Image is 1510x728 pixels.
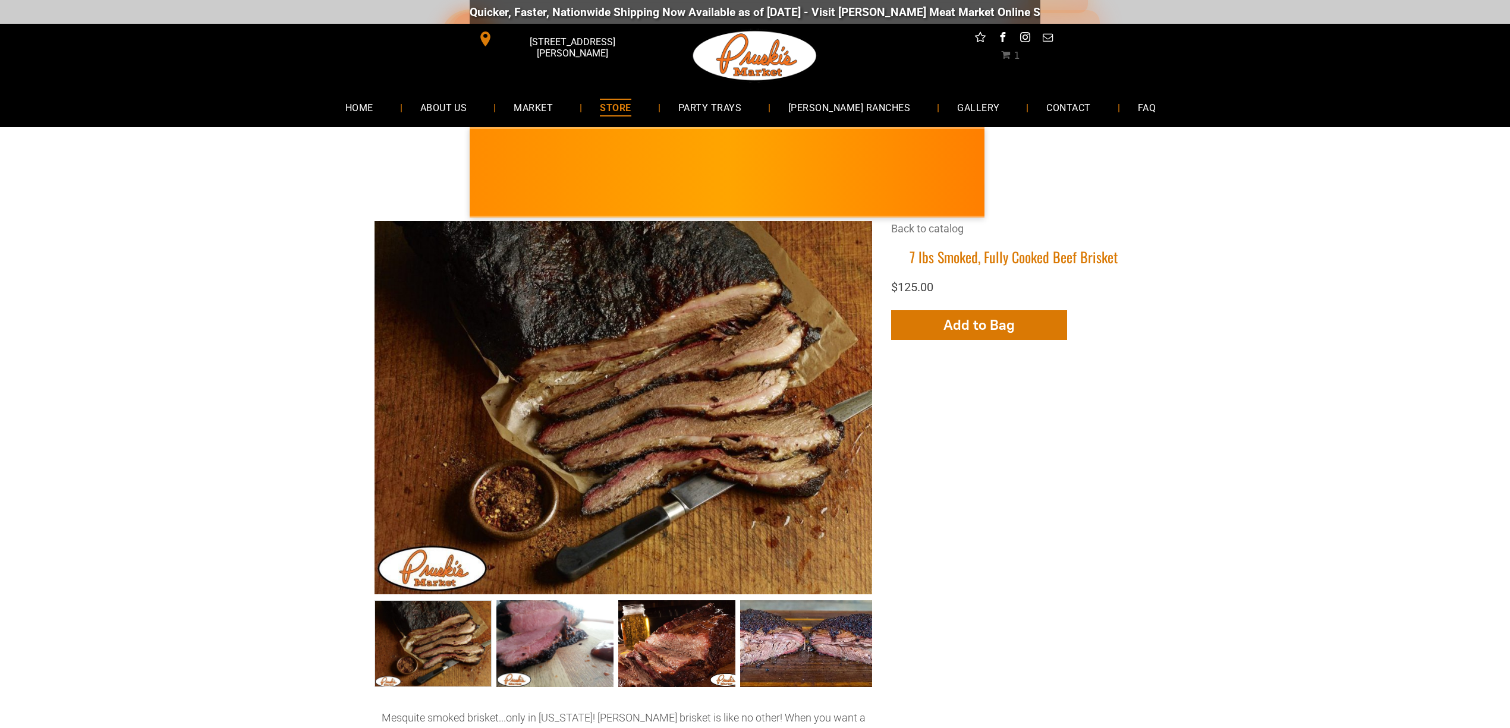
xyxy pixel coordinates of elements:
[891,310,1067,340] button: Add to Bag
[496,92,571,123] a: MARKET
[496,30,649,65] span: [STREET_ADDRESS][PERSON_NAME]
[995,30,1011,48] a: facebook
[375,600,492,687] a: 7 lbs Smoked, Fully Cooked Beef Brisket 0
[943,316,1015,333] span: Add to Bag
[328,92,391,123] a: HOME
[1028,92,1108,123] a: CONTACT
[740,600,873,687] a: 7 lbs Smoked, Fully Cooked Beef Brisket 3
[1018,30,1033,48] a: instagram
[660,92,759,123] a: PARTY TRAYS
[496,600,614,687] a: 7 lbs Smoked, Fully Cooked Beef Brisket 1
[691,24,819,88] img: Pruski-s+Market+HQ+Logo2-1920w.png
[402,92,485,123] a: ABOUT US
[468,5,1188,19] div: Quicker, Faster, Nationwide Shipping Now Available as of [DATE] - Visit [PERSON_NAME] Meat Market...
[939,92,1017,123] a: GALLERY
[1040,30,1056,48] a: email
[891,248,1135,266] h1: 7 lbs Smoked, Fully Cooked Beef Brisket
[1014,50,1020,61] span: 1
[982,181,1216,200] span: [PERSON_NAME] MARKET
[582,92,649,123] a: STORE
[770,92,928,123] a: [PERSON_NAME] RANCHES
[1120,92,1174,123] a: FAQ
[470,30,652,48] a: [STREET_ADDRESS][PERSON_NAME]
[375,221,872,594] img: 7 lbs Smoked, Fully Cooked Beef Brisket
[973,30,988,48] a: Social network
[891,222,964,235] a: Back to catalog
[891,221,1135,248] div: Breadcrumbs
[618,600,735,687] a: 7 lbs Smoked, Fully Cooked Beef Brisket 2
[891,280,933,294] span: $125.00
